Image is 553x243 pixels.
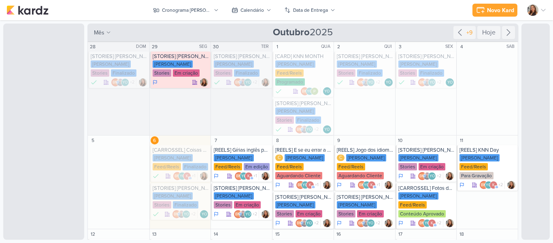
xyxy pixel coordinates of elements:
div: Em edição [244,163,270,170]
div: Beth Monteiro [296,219,304,227]
div: Colaboradores: Beth Monteiro, Guilherme Savio, Yasmin Oliveira, knnpinda@gmail.com, financeiro.kn... [234,78,259,86]
div: Stories [153,69,171,77]
div: knnpinda@gmail.com [306,181,314,189]
div: Finalizado [419,69,444,77]
p: BM [419,174,425,178]
div: Feed/Reels [459,163,488,170]
span: +2 [252,79,257,86]
div: Responsável: Yasmin Oliveira [323,87,331,95]
div: 16 [335,230,343,238]
div: [PERSON_NAME] [346,154,386,161]
img: Guilherme Savio [423,78,431,86]
div: [REELS] Jogo dos idiomas - cópia [337,147,393,153]
span: +2 [313,220,319,226]
div: Finalizado [173,201,198,209]
div: Colaboradores: Beth Monteiro, Guilherme Savio, Yasmin Oliveira, knnpinda@gmail.com, financeiro.kn... [111,78,136,86]
div: Em Andamento [398,220,403,226]
div: [STORIES] KNN Moreira [275,194,332,200]
div: SEX [445,43,455,50]
div: Beth Monteiro [234,210,242,218]
div: 1 [273,43,281,51]
div: [PERSON_NAME] [398,154,438,161]
img: kardz.app [6,5,49,15]
div: Feed/Reels [398,201,427,209]
div: Finalizado [183,163,208,170]
img: Franciluce Carvalho [200,78,208,86]
div: DOM [136,43,149,50]
div: Colaboradores: Beth Monteiro, Yasmin Oliveira, knnpinda@gmail.com, financeiro.knnpinda@gmail.com [358,181,382,189]
div: 17 [396,230,404,238]
div: 10 [396,136,404,144]
div: 3 [396,43,404,51]
div: Yasmin Oliveira [306,87,314,95]
p: YO [386,81,391,85]
div: Colaboradores: Beth Monteiro, Guilherme Savio, Yasmin Oliveira, knnpinda@gmail.com, financeiro.kn... [418,172,443,180]
p: YO [122,81,128,85]
div: knnpinda@gmail.com [183,172,191,180]
p: BM [358,81,364,85]
div: 12 [89,230,97,238]
img: Guilherme Savio [116,78,124,86]
div: [PERSON_NAME] [275,201,315,209]
div: Finalizado [398,78,405,86]
p: BM [174,174,180,178]
div: Beth Monteiro [234,78,242,86]
div: Conteúdo Aprovado [398,210,446,217]
button: Novo Kard [472,4,517,17]
div: Em Andamento [275,220,280,226]
div: SEG [199,43,210,50]
div: Responsável: Franciluce Carvalho [262,210,270,218]
p: BM [298,183,303,187]
p: BM [113,81,118,85]
div: Responsável: Franciluce Carvalho [385,181,393,189]
div: [STORIES] KNN Moreira [275,100,332,107]
p: YO [430,174,435,178]
div: Finalizado [214,78,220,86]
div: Yasmin Oliveira [305,219,313,227]
div: Em criação [234,201,261,209]
span: +1 [191,173,196,179]
div: [REELS] Gírias inglês para você arrasar! [214,147,270,153]
div: Yasmin Oliveira [446,78,454,86]
img: Guilherme Savio [300,125,308,133]
span: +1 [253,173,257,179]
p: k [492,183,495,187]
div: Yasmin Oliveira [323,125,331,133]
div: Feed/Reels [275,69,304,77]
div: Yasmin Oliveira [367,219,375,227]
div: Responsável: Franciluce Carvalho [200,172,208,180]
img: Franciluce Carvalho [507,181,515,189]
div: Stories [398,69,417,77]
span: +2 [313,126,319,133]
div: Yasmin Oliveira [200,210,208,218]
div: 5 [89,136,97,144]
span: +2 [375,79,380,86]
img: Guilherme Savio [239,78,247,86]
div: [STORIES] KNN Moreira [153,185,209,191]
div: Yasmin Oliveira [428,172,436,180]
div: [CARD] KNN MONTH [275,53,332,60]
div: Colaboradores: Beth Monteiro, Yasmin Oliveira, knnpinda@gmail.com, financeiro.knnpinda@gmail.com [173,172,198,180]
div: QUI [384,43,394,50]
p: BM [359,183,365,187]
div: [STORIES] KNN Moreira [398,147,455,153]
div: Beth Monteiro [357,219,365,227]
div: Yasmin Oliveira [485,181,493,189]
div: [REELS] E se eu errar a pronuncia? - cópia [275,147,332,153]
p: YO [306,128,312,132]
div: Beth Monteiro [301,87,309,95]
div: Responsável: Yasmin Oliveira [446,78,454,86]
div: Finalizado [153,172,159,180]
div: 9 [335,136,343,144]
p: YO [306,221,312,226]
div: Beth Monteiro [418,219,426,227]
span: +2 [190,211,196,217]
div: Responsável: Franciluce Carvalho [323,219,331,227]
p: YO [447,81,453,85]
div: Colaboradores: Beth Monteiro, Guilherme Savio, Yasmin Oliveira, knnpinda@gmail.com, financeiro.kn... [296,219,321,227]
div: 4 [457,43,466,51]
p: YO [324,128,330,132]
p: YO [486,183,491,187]
div: Finalizado [153,210,159,218]
div: Em Andamento [214,211,219,217]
